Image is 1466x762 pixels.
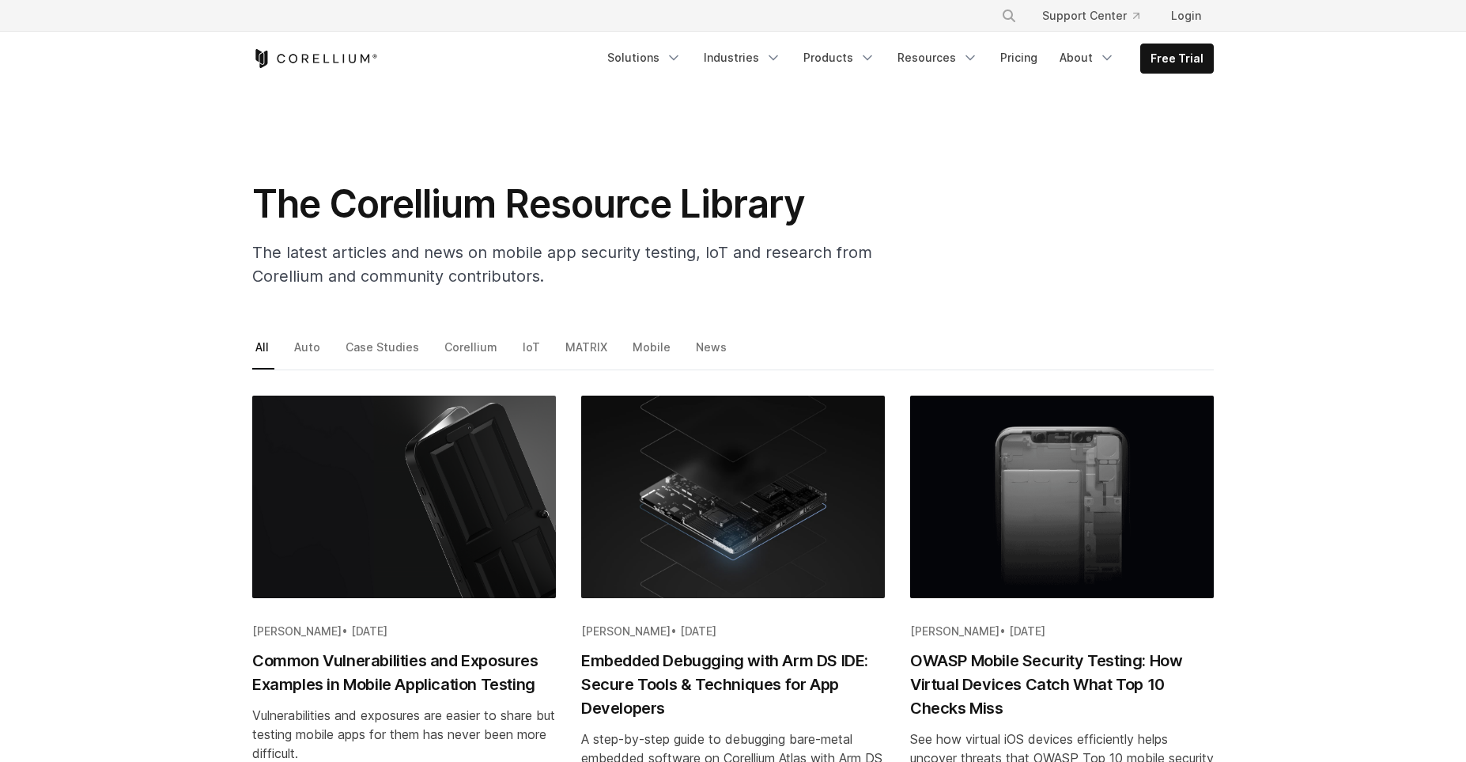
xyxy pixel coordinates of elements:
[910,396,1214,598] img: OWASP Mobile Security Testing: How Virtual Devices Catch What Top 10 Checks Miss
[581,624,671,638] span: [PERSON_NAME]
[794,44,885,72] a: Products
[441,336,503,370] a: Corellium
[520,336,546,370] a: IoT
[252,49,378,68] a: Corellium Home
[982,2,1214,30] div: Navigation Menu
[351,624,387,638] span: [DATE]
[1030,2,1152,30] a: Support Center
[252,624,556,639] div: •
[1050,44,1124,72] a: About
[252,649,556,696] h2: Common Vulnerabilities and Exposures Examples in Mobile Application Testing
[252,624,342,638] span: [PERSON_NAME]
[995,2,1023,30] button: Search
[581,624,885,639] div: •
[694,44,791,72] a: Industries
[888,44,988,72] a: Resources
[598,44,691,72] a: Solutions
[252,396,556,598] img: Common Vulnerabilities and Exposures Examples in Mobile Application Testing
[291,336,326,370] a: Auto
[910,624,1214,639] div: •
[693,336,732,370] a: News
[1141,44,1213,73] a: Free Trial
[598,44,1214,74] div: Navigation Menu
[252,180,885,228] h1: The Corellium Resource Library
[629,336,676,370] a: Mobile
[252,243,872,286] span: The latest articles and news on mobile app security testing, IoT and research from Corellium and ...
[342,336,425,370] a: Case Studies
[910,624,999,638] span: [PERSON_NAME]
[581,649,885,720] h2: Embedded Debugging with Arm DS IDE: Secure Tools & Techniques for App Developers
[991,44,1047,72] a: Pricing
[562,336,613,370] a: MATRIX
[1158,2,1214,30] a: Login
[680,624,716,638] span: [DATE]
[581,396,885,598] img: Embedded Debugging with Arm DS IDE: Secure Tools & Techniques for App Developers
[252,336,274,370] a: All
[1009,624,1045,638] span: [DATE]
[910,649,1214,720] h2: OWASP Mobile Security Testing: How Virtual Devices Catch What Top 10 Checks Miss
